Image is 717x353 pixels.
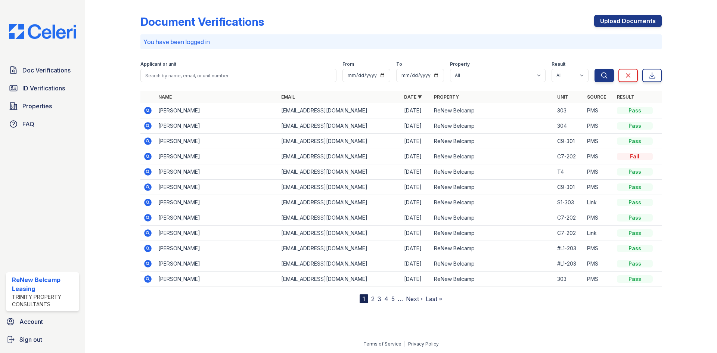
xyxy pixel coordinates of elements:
td: [DATE] [401,195,431,210]
td: [DATE] [401,134,431,149]
td: ReNew Belcamp [431,272,554,287]
a: Date ▼ [404,94,422,100]
a: Terms of Service [363,341,401,347]
td: [EMAIL_ADDRESS][DOMAIN_NAME] [278,149,401,164]
td: [DATE] [401,226,431,241]
td: ReNew Belcamp [431,134,554,149]
td: [PERSON_NAME] [155,134,278,149]
td: ReNew Belcamp [431,241,554,256]
div: Pass [617,107,653,114]
a: Name [158,94,172,100]
div: Pass [617,214,653,222]
td: [PERSON_NAME] [155,195,278,210]
span: Account [19,317,43,326]
a: 2 [371,295,375,303]
a: Sign out [3,332,82,347]
td: [PERSON_NAME] [155,241,278,256]
div: Pass [617,168,653,176]
img: CE_Logo_Blue-a8612792a0a2168367f1c8372b55b34899dd931a85d93a1a3d3e32e68fde9ad4.png [3,24,82,39]
td: [EMAIL_ADDRESS][DOMAIN_NAME] [278,226,401,241]
a: 3 [378,295,381,303]
td: ReNew Belcamp [431,256,554,272]
td: [EMAIL_ADDRESS][DOMAIN_NAME] [278,103,401,118]
input: Search by name, email, or unit number [140,69,336,82]
td: [PERSON_NAME] [155,210,278,226]
td: [EMAIL_ADDRESS][DOMAIN_NAME] [278,195,401,210]
td: [EMAIL_ADDRESS][DOMAIN_NAME] [278,241,401,256]
td: 303 [554,103,584,118]
div: Trinity Property Consultants [12,293,76,308]
td: C7-202 [554,149,584,164]
td: C7-202 [554,226,584,241]
td: ReNew Belcamp [431,210,554,226]
td: C9-301 [554,180,584,195]
div: Document Verifications [140,15,264,28]
div: | [404,341,406,347]
td: PMS [584,256,614,272]
td: C9-301 [554,134,584,149]
a: ID Verifications [6,81,79,96]
td: ReNew Belcamp [431,226,554,241]
label: Applicant or unit [140,61,176,67]
a: 4 [384,295,388,303]
a: Source [587,94,606,100]
td: [EMAIL_ADDRESS][DOMAIN_NAME] [278,164,401,180]
td: [DATE] [401,149,431,164]
td: PMS [584,149,614,164]
td: #L1-203 [554,256,584,272]
td: [DATE] [401,256,431,272]
td: #L1-203 [554,241,584,256]
a: Next › [406,295,423,303]
td: 303 [554,272,584,287]
div: Pass [617,122,653,130]
div: Pass [617,260,653,267]
label: To [396,61,402,67]
td: C7-202 [554,210,584,226]
td: Link [584,226,614,241]
div: Pass [617,229,653,237]
td: [DATE] [401,241,431,256]
a: FAQ [6,117,79,131]
div: ReNew Belcamp Leasing [12,275,76,293]
td: PMS [584,103,614,118]
span: ID Verifications [22,84,65,93]
td: S1-303 [554,195,584,210]
td: PMS [584,164,614,180]
div: Pass [617,137,653,145]
td: ReNew Belcamp [431,180,554,195]
div: Pass [617,199,653,206]
td: [PERSON_NAME] [155,164,278,180]
td: [DATE] [401,164,431,180]
span: FAQ [22,120,34,128]
span: … [398,294,403,303]
td: [PERSON_NAME] [155,103,278,118]
div: Pass [617,183,653,191]
td: T4 [554,164,584,180]
td: PMS [584,180,614,195]
td: [DATE] [401,210,431,226]
td: ReNew Belcamp [431,195,554,210]
td: [EMAIL_ADDRESS][DOMAIN_NAME] [278,210,401,226]
td: [PERSON_NAME] [155,272,278,287]
span: Doc Verifications [22,66,71,75]
td: [EMAIL_ADDRESS][DOMAIN_NAME] [278,118,401,134]
td: [DATE] [401,180,431,195]
a: Unit [557,94,568,100]
a: Result [617,94,634,100]
div: 1 [360,294,368,303]
td: ReNew Belcamp [431,118,554,134]
div: Pass [617,245,653,252]
td: PMS [584,210,614,226]
td: PMS [584,241,614,256]
a: Property [434,94,459,100]
span: Properties [22,102,52,111]
p: You have been logged in [143,37,659,46]
td: ReNew Belcamp [431,103,554,118]
a: Email [281,94,295,100]
a: Properties [6,99,79,114]
a: Doc Verifications [6,63,79,78]
label: Result [552,61,565,67]
label: Property [450,61,470,67]
a: Last » [426,295,442,303]
td: [PERSON_NAME] [155,118,278,134]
